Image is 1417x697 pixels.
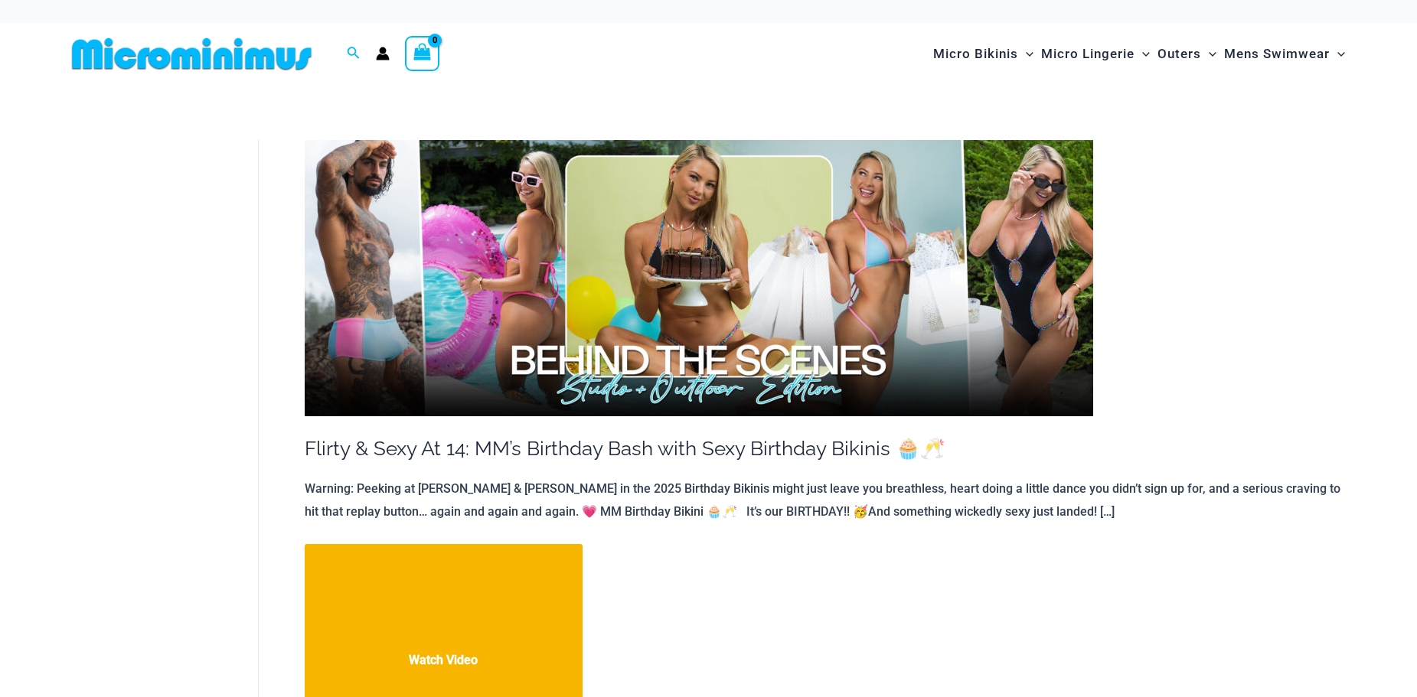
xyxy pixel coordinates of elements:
[1018,34,1033,73] span: Menu Toggle
[927,28,1352,80] nav: Site Navigation
[305,477,1351,523] p: Warning: Peeking at [PERSON_NAME] & [PERSON_NAME] in the 2025 Birthday Bikinis might just leave y...
[1037,31,1154,77] a: Micro LingerieMenu ToggleMenu Toggle
[1154,31,1220,77] a: OutersMenu ToggleMenu Toggle
[305,437,945,460] a: Flirty & Sexy At 14: MM’s Birthday Bash with Sexy Birthday Bikinis 🧁🥂
[1135,34,1150,73] span: Menu Toggle
[929,31,1037,77] a: Micro BikinisMenu ToggleMenu Toggle
[1157,34,1201,73] span: Outers
[1224,34,1330,73] span: Mens Swimwear
[1201,34,1216,73] span: Menu Toggle
[933,34,1018,73] span: Micro Bikinis
[1220,31,1349,77] a: Mens SwimwearMenu ToggleMenu Toggle
[1041,34,1135,73] span: Micro Lingerie
[1330,34,1345,73] span: Menu Toggle
[347,44,361,64] a: Search icon link
[405,36,440,71] a: View Shopping Cart, empty
[376,47,390,60] a: Account icon link
[305,140,1093,416] img: 2025 MM Sexy Birthday Bikinis
[66,37,318,71] img: MM SHOP LOGO FLAT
